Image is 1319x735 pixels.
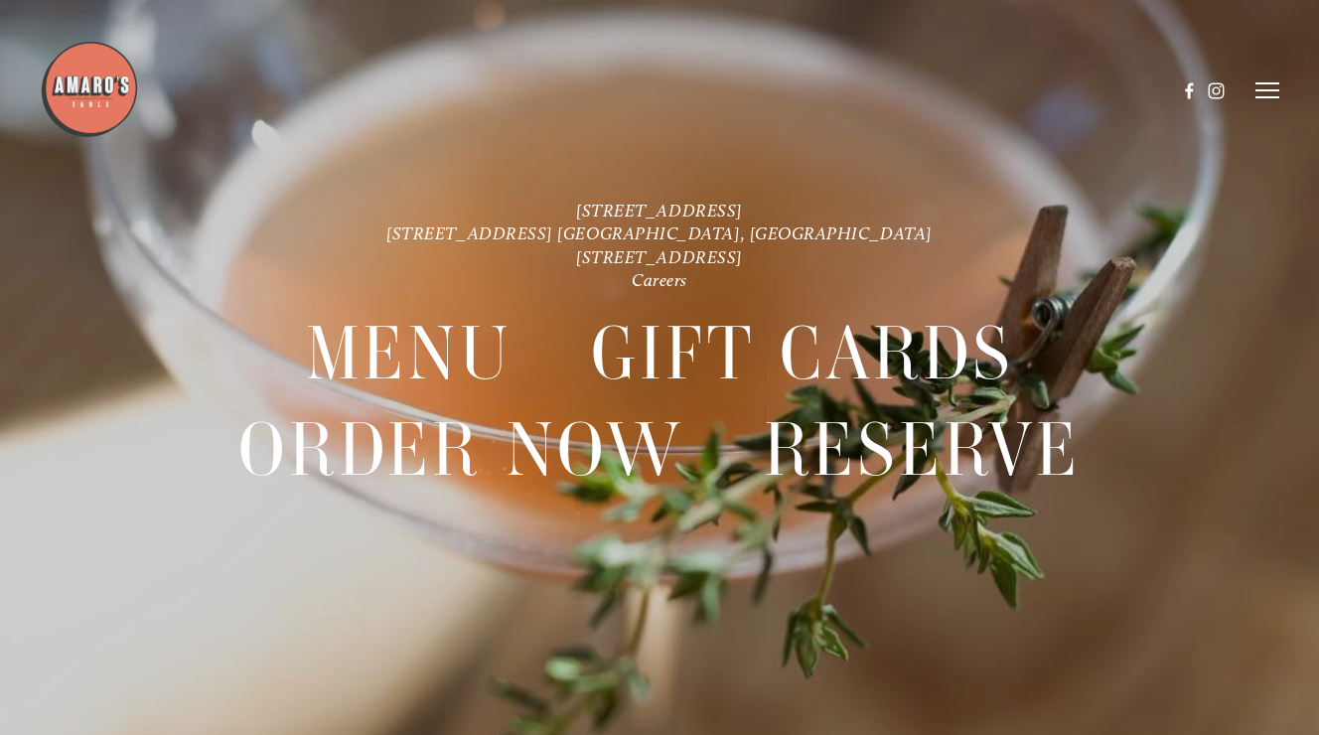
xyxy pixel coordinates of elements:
img: Amaro's Table [40,40,139,139]
span: Reserve [764,402,1081,498]
a: [STREET_ADDRESS] [576,200,743,220]
a: [STREET_ADDRESS] [GEOGRAPHIC_DATA], [GEOGRAPHIC_DATA] [386,222,933,243]
span: Menu [306,305,513,400]
a: Order Now [238,402,684,497]
a: Menu [306,305,513,399]
span: Gift Cards [591,305,1013,400]
a: Reserve [764,402,1081,497]
a: [STREET_ADDRESS] [576,245,743,266]
span: Order Now [238,402,684,498]
a: Careers [632,269,687,290]
a: Gift Cards [591,305,1013,399]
